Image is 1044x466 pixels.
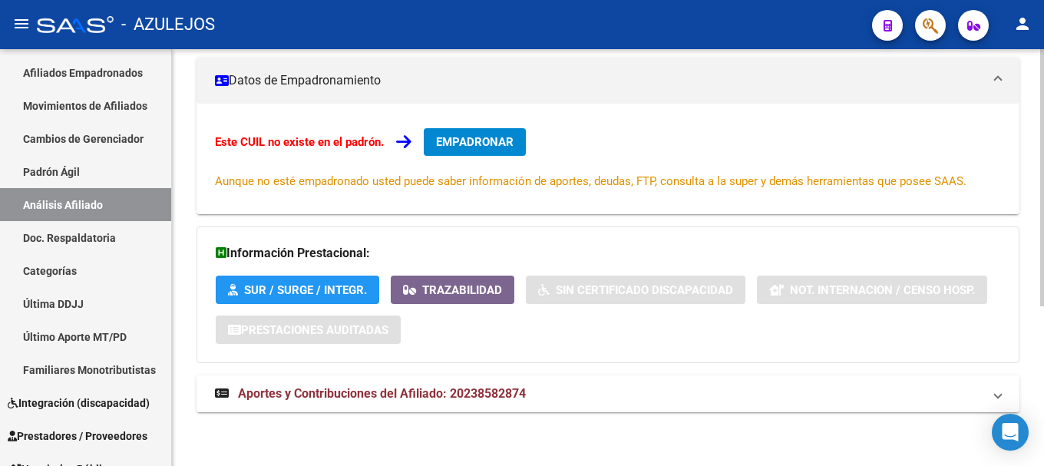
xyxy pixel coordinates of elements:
[216,243,1000,264] h3: Información Prestacional:
[216,316,401,344] button: Prestaciones Auditadas
[197,375,1019,412] mat-expansion-panel-header: Aportes y Contribuciones del Afiliado: 20238582874
[241,323,388,337] span: Prestaciones Auditadas
[216,276,379,304] button: SUR / SURGE / INTEGR.
[391,276,514,304] button: Trazabilidad
[992,414,1029,451] div: Open Intercom Messenger
[436,135,514,149] span: EMPADRONAR
[244,283,367,297] span: SUR / SURGE / INTEGR.
[121,8,215,41] span: - AZULEJOS
[8,428,147,445] span: Prestadores / Proveedores
[12,15,31,33] mat-icon: menu
[422,283,502,297] span: Trazabilidad
[1013,15,1032,33] mat-icon: person
[757,276,987,304] button: Not. Internacion / Censo Hosp.
[215,174,966,188] span: Aunque no esté empadronado usted puede saber información de aportes, deudas, FTP, consulta a la s...
[424,128,526,156] button: EMPADRONAR
[197,58,1019,104] mat-expansion-panel-header: Datos de Empadronamiento
[215,135,384,149] strong: Este CUIL no existe en el padrón.
[790,283,975,297] span: Not. Internacion / Censo Hosp.
[556,283,733,297] span: Sin Certificado Discapacidad
[215,72,983,89] mat-panel-title: Datos de Empadronamiento
[238,386,526,401] span: Aportes y Contribuciones del Afiliado: 20238582874
[197,104,1019,214] div: Datos de Empadronamiento
[8,395,150,411] span: Integración (discapacidad)
[526,276,745,304] button: Sin Certificado Discapacidad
